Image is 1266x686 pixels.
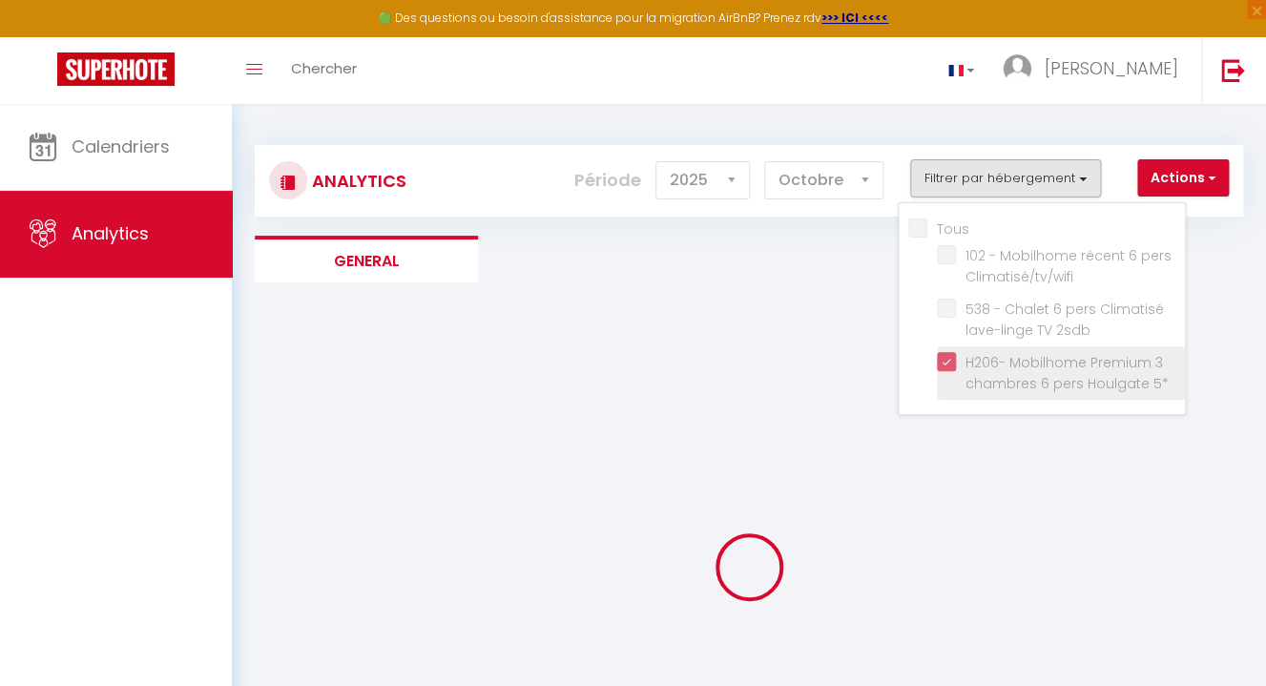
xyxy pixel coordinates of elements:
[910,159,1101,197] button: Filtrer par hébergement
[57,52,175,86] img: Super Booking
[965,246,1172,286] span: 102 - Mobilhome récent 6 pers Climatisé/tv/wifi
[965,300,1164,340] span: 538 - Chalet 6 pers Climatisé lave-linge TV 2sdb
[72,221,149,245] span: Analytics
[72,135,170,158] span: Calendriers
[255,236,478,282] li: General
[1003,54,1031,83] img: ...
[1044,56,1177,80] span: [PERSON_NAME]
[1137,159,1229,197] button: Actions
[574,159,641,201] label: Période
[988,37,1201,104] a: ... [PERSON_NAME]
[307,159,406,202] h3: Analytics
[965,353,1169,393] span: H206- Mobilhome Premium 3 chambres 6 pers Houlgate 5*
[277,37,371,104] a: Chercher
[821,10,888,26] a: >>> ICI <<<<
[291,58,357,78] span: Chercher
[1221,58,1245,82] img: logout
